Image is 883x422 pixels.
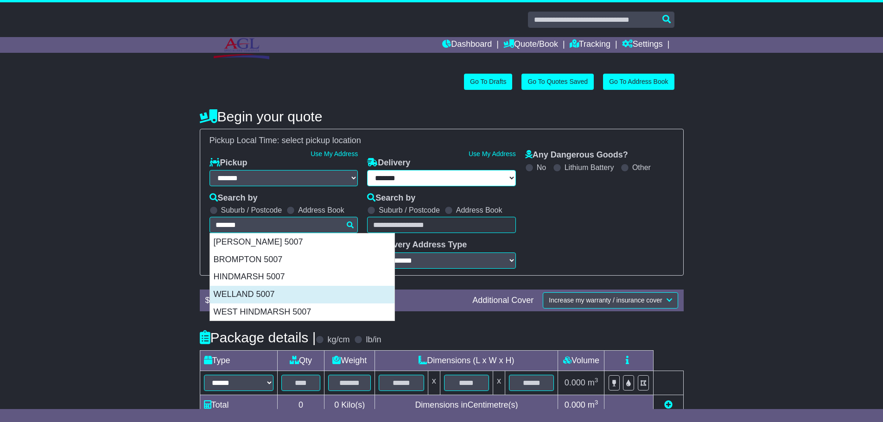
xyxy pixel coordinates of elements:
td: x [493,371,505,395]
sup: 3 [595,399,598,406]
td: Total [200,395,277,415]
a: Use My Address [311,150,358,157]
span: m [588,378,598,387]
div: BROMPTON 5007 [210,251,394,269]
td: Volume [558,350,604,371]
td: x [428,371,440,395]
label: Search by [367,193,415,203]
div: HINDMARSH 5007 [210,268,394,286]
a: Settings [622,37,663,53]
label: Search by [210,193,258,203]
span: 0.000 [565,400,585,409]
td: Weight [324,350,375,371]
a: Tracking [570,37,610,53]
sup: 3 [595,377,598,384]
label: kg/cm [327,335,349,345]
a: Go To Drafts [464,74,512,90]
div: Additional Cover [468,296,538,306]
span: 0.000 [565,378,585,387]
td: Qty [277,350,324,371]
label: Delivery [367,158,410,168]
label: Other [632,163,651,172]
a: Quote/Book [503,37,558,53]
a: Add new item [664,400,673,409]
label: Address Book [456,206,502,214]
span: m [588,400,598,409]
label: Delivery Address Type [367,240,467,250]
div: Pickup Local Time: [205,136,679,146]
label: Address Book [298,206,344,214]
a: Use My Address [469,150,516,157]
button: Increase my warranty / insurance cover [543,292,678,309]
span: select pickup location [282,136,361,145]
label: Suburb / Postcode [221,206,282,214]
h4: Package details | [200,330,316,345]
label: Any Dangerous Goods? [525,150,628,160]
div: $ FreightSafe warranty included [201,296,468,306]
td: Dimensions in Centimetre(s) [375,395,558,415]
label: Suburb / Postcode [379,206,440,214]
a: Dashboard [442,37,492,53]
span: Increase my warranty / insurance cover [549,296,662,304]
td: 0 [277,395,324,415]
td: Dimensions (L x W x H) [375,350,558,371]
h4: Begin your quote [200,109,684,124]
div: WELLAND 5007 [210,286,394,303]
td: Type [200,350,277,371]
a: Go To Address Book [603,74,674,90]
label: Pickup [210,158,248,168]
label: Lithium Battery [565,163,614,172]
label: No [537,163,546,172]
label: lb/in [366,335,381,345]
span: 0 [334,400,339,409]
div: WEST HINDMARSH 5007 [210,303,394,321]
div: [PERSON_NAME] 5007 [210,233,394,251]
a: Go To Quotes Saved [521,74,594,90]
td: Kilo(s) [324,395,375,415]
